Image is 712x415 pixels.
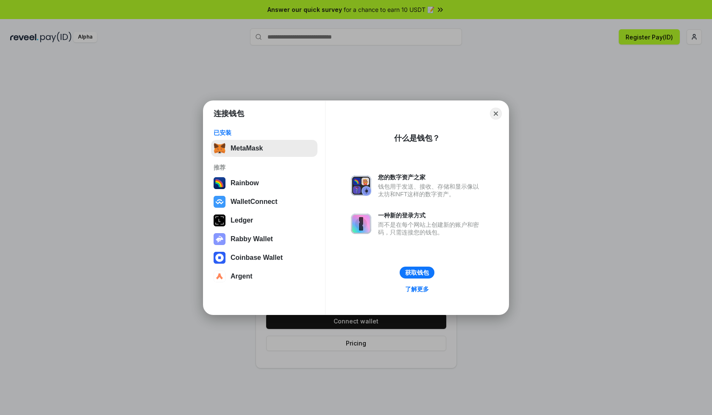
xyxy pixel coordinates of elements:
[378,183,483,198] div: 钱包用于发送、接收、存储和显示像以太坊和NFT这样的数字资产。
[211,268,317,285] button: Argent
[214,270,225,282] img: svg+xml,%3Csvg%20width%3D%2228%22%20height%3D%2228%22%20viewBox%3D%220%200%2028%2028%22%20fill%3D...
[211,231,317,248] button: Rabby Wallet
[231,179,259,187] div: Rainbow
[231,235,273,243] div: Rabby Wallet
[214,109,244,119] h1: 连接钱包
[400,267,434,279] button: 获取钱包
[214,142,225,154] img: svg+xml,%3Csvg%20fill%3D%22none%22%20height%3D%2233%22%20viewBox%3D%220%200%2035%2033%22%20width%...
[231,217,253,224] div: Ledger
[214,129,315,136] div: 已安装
[214,252,225,264] img: svg+xml,%3Csvg%20width%3D%2228%22%20height%3D%2228%22%20viewBox%3D%220%200%2028%2028%22%20fill%3D...
[214,177,225,189] img: svg+xml,%3Csvg%20width%3D%22120%22%20height%3D%22120%22%20viewBox%3D%220%200%20120%20120%22%20fil...
[378,212,483,219] div: 一种新的登录方式
[351,175,371,196] img: svg+xml,%3Csvg%20xmlns%3D%22http%3A%2F%2Fwww.w3.org%2F2000%2Fsvg%22%20fill%3D%22none%22%20viewBox...
[231,273,253,280] div: Argent
[400,284,434,295] a: 了解更多
[351,214,371,234] img: svg+xml,%3Csvg%20xmlns%3D%22http%3A%2F%2Fwww.w3.org%2F2000%2Fsvg%22%20fill%3D%22none%22%20viewBox...
[231,145,263,152] div: MetaMask
[394,133,440,143] div: 什么是钱包？
[211,249,317,266] button: Coinbase Wallet
[211,212,317,229] button: Ledger
[214,214,225,226] img: svg+xml,%3Csvg%20xmlns%3D%22http%3A%2F%2Fwww.w3.org%2F2000%2Fsvg%22%20width%3D%2228%22%20height%3...
[214,196,225,208] img: svg+xml,%3Csvg%20width%3D%2228%22%20height%3D%2228%22%20viewBox%3D%220%200%2028%2028%22%20fill%3D...
[214,164,315,171] div: 推荐
[211,175,317,192] button: Rainbow
[214,233,225,245] img: svg+xml,%3Csvg%20xmlns%3D%22http%3A%2F%2Fwww.w3.org%2F2000%2Fsvg%22%20fill%3D%22none%22%20viewBox...
[231,254,283,262] div: Coinbase Wallet
[378,173,483,181] div: 您的数字资产之家
[231,198,278,206] div: WalletConnect
[378,221,483,236] div: 而不是在每个网站上创建新的账户和密码，只需连接您的钱包。
[405,285,429,293] div: 了解更多
[211,140,317,157] button: MetaMask
[211,193,317,210] button: WalletConnect
[405,269,429,276] div: 获取钱包
[490,108,502,120] button: Close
